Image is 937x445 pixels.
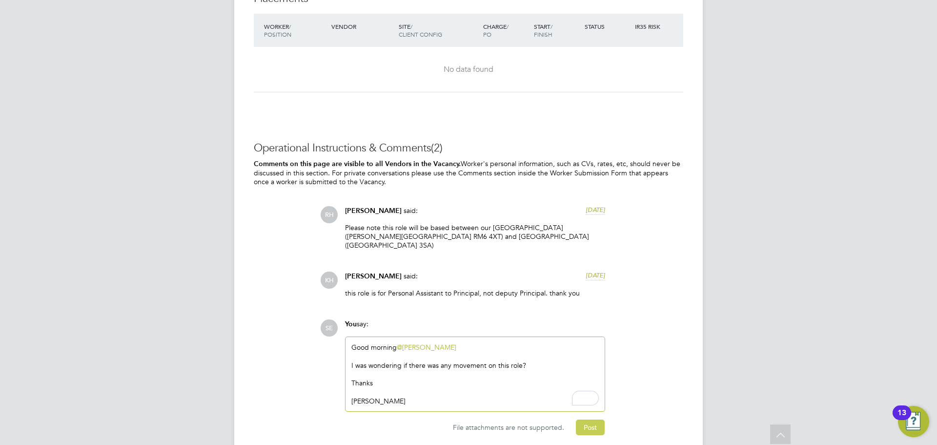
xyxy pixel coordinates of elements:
a: @[PERSON_NAME] [397,343,456,352]
span: / Finish [534,22,552,38]
p: this role is for Personal Assistant to Principal, not deputy Principal. thank you [345,289,605,297]
div: Thanks [351,379,599,387]
span: [PERSON_NAME] [345,272,402,280]
span: SE [321,319,338,337]
span: [PERSON_NAME] [345,207,402,215]
span: RH [321,206,338,223]
div: Vendor [329,18,396,35]
span: / PO [483,22,509,38]
span: [DATE] [586,206,605,214]
span: (2) [431,141,443,154]
button: Post [576,420,605,435]
div: IR35 Risk [632,18,666,35]
div: I was wondering if there was any movement on this role? [351,361,599,370]
div: No data found [264,64,673,75]
span: [DATE] [586,271,605,279]
div: 13 [897,413,906,425]
span: / Client Config [399,22,442,38]
span: said: [404,272,418,280]
b: Comments on this page are visible to all Vendors in the Vacancy. [254,160,461,168]
span: File attachments are not supported. [453,423,564,432]
button: Open Resource Center, 13 new notifications [898,406,929,437]
div: Start [531,18,582,43]
span: KH [321,272,338,289]
p: Please note this role will be based between our [GEOGRAPHIC_DATA] ([PERSON_NAME][GEOGRAPHIC_DATA]... [345,223,605,250]
p: Worker's personal information, such as CVs, rates, etc, should never be discussed in this section... [254,159,683,187]
div: Worker [262,18,329,43]
div: [PERSON_NAME] [351,397,599,405]
div: To enrich screen reader interactions, please activate Accessibility in Grammarly extension settings [351,343,599,405]
span: You [345,320,357,328]
h3: Operational Instructions & Comments [254,141,683,155]
div: say: [345,319,605,337]
div: Charge [481,18,531,43]
span: said: [404,206,418,215]
span: / Position [264,22,291,38]
div: Status [582,18,633,35]
div: Site [396,18,481,43]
